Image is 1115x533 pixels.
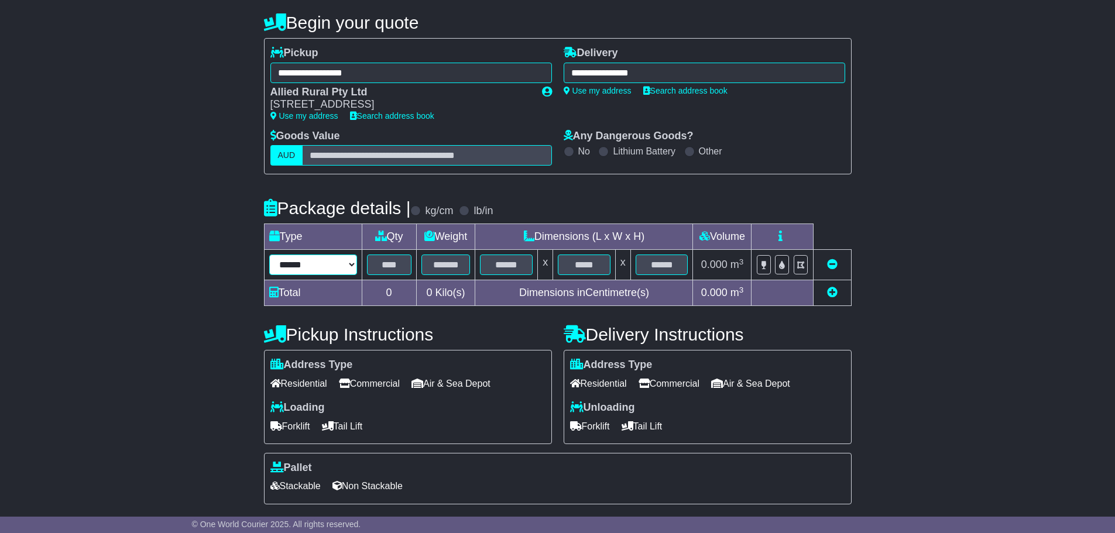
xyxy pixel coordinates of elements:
span: Forklift [270,417,310,435]
span: Commercial [339,374,400,393]
label: kg/cm [425,205,453,218]
label: Any Dangerous Goods? [564,130,694,143]
span: Non Stackable [332,477,403,495]
sup: 3 [739,286,744,294]
td: Weight [416,224,475,250]
label: No [578,146,590,157]
td: Type [264,224,362,250]
a: Remove this item [827,259,838,270]
div: [STREET_ADDRESS] [270,98,530,111]
span: Commercial [639,374,699,393]
a: Search address book [643,86,728,95]
label: Other [699,146,722,157]
label: Unloading [570,401,635,414]
sup: 3 [739,257,744,266]
td: x [538,250,553,280]
span: Stackable [270,477,321,495]
td: x [615,250,630,280]
td: 0 [362,280,416,306]
label: lb/in [474,205,493,218]
label: Loading [270,401,325,414]
label: Address Type [270,359,353,372]
td: Volume [693,224,752,250]
span: Air & Sea Depot [711,374,790,393]
span: Tail Lift [322,417,363,435]
label: Pickup [270,47,318,60]
h4: Package details | [264,198,411,218]
h4: Pickup Instructions [264,325,552,344]
a: Search address book [350,111,434,121]
label: Goods Value [270,130,340,143]
td: Dimensions (L x W x H) [475,224,693,250]
a: Add new item [827,287,838,298]
a: Use my address [564,86,632,95]
label: Address Type [570,359,653,372]
span: Residential [570,374,627,393]
label: Lithium Battery [613,146,675,157]
a: Use my address [270,111,338,121]
label: Delivery [564,47,618,60]
label: Pallet [270,462,312,474]
h4: Begin your quote [264,13,852,32]
h4: Delivery Instructions [564,325,852,344]
td: Dimensions in Centimetre(s) [475,280,693,306]
span: m [730,287,744,298]
span: Forklift [570,417,610,435]
span: m [730,259,744,270]
td: Qty [362,224,416,250]
div: Allied Rural Pty Ltd [270,86,530,99]
span: Air & Sea Depot [411,374,490,393]
span: 0.000 [701,259,728,270]
span: 0.000 [701,287,728,298]
span: 0 [426,287,432,298]
span: Residential [270,374,327,393]
label: AUD [270,145,303,166]
td: Kilo(s) [416,280,475,306]
span: © One World Courier 2025. All rights reserved. [192,520,361,529]
td: Total [264,280,362,306]
span: Tail Lift [622,417,663,435]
